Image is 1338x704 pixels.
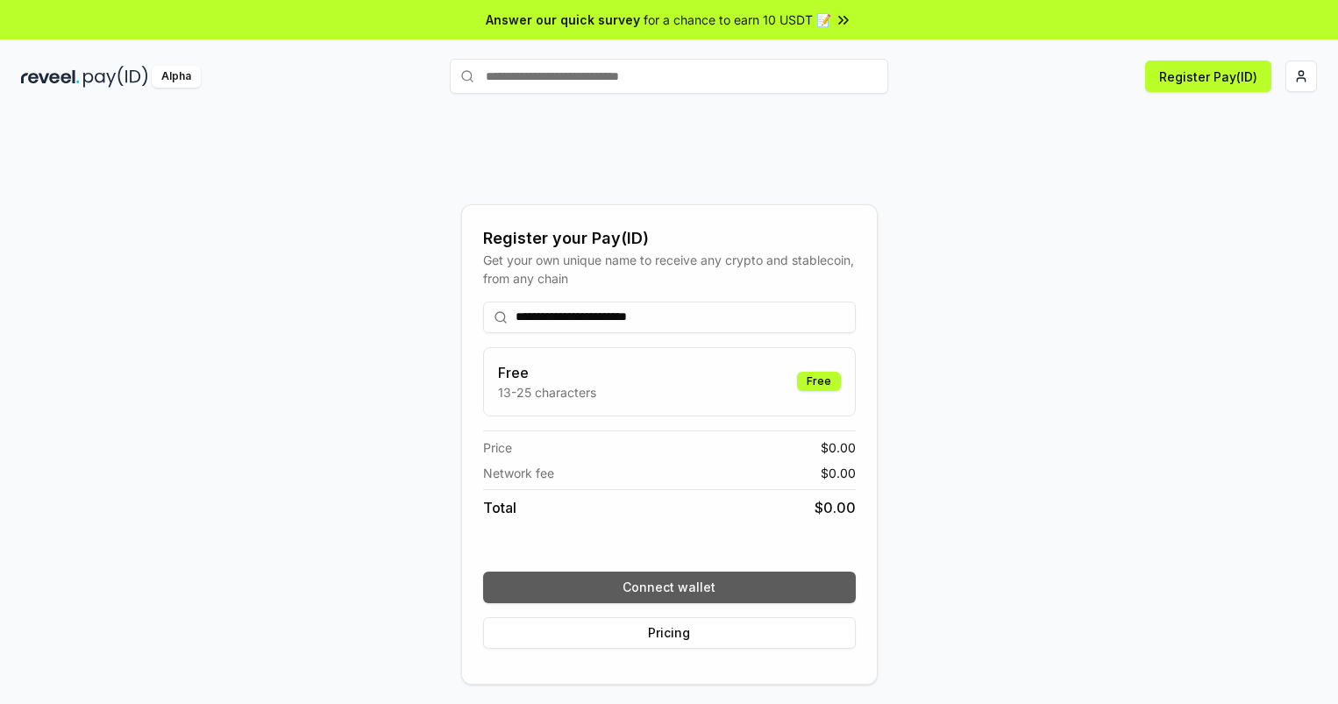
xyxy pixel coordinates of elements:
[152,66,201,88] div: Alpha
[644,11,831,29] span: for a chance to earn 10 USDT 📝
[483,438,512,457] span: Price
[486,11,640,29] span: Answer our quick survey
[83,66,148,88] img: pay_id
[483,572,856,603] button: Connect wallet
[498,362,596,383] h3: Free
[483,226,856,251] div: Register your Pay(ID)
[797,372,841,391] div: Free
[483,464,554,482] span: Network fee
[483,497,516,518] span: Total
[821,464,856,482] span: $ 0.00
[483,251,856,288] div: Get your own unique name to receive any crypto and stablecoin, from any chain
[483,617,856,649] button: Pricing
[815,497,856,518] span: $ 0.00
[498,383,596,402] p: 13-25 characters
[21,66,80,88] img: reveel_dark
[821,438,856,457] span: $ 0.00
[1145,60,1271,92] button: Register Pay(ID)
